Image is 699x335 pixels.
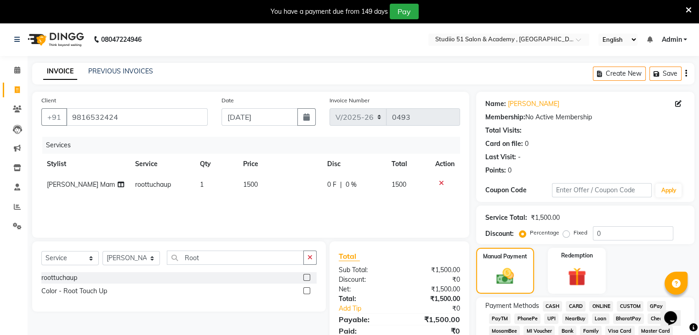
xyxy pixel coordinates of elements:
div: Color - Root Touch Up [41,286,107,296]
span: 1 [200,180,204,189]
img: logo [23,27,86,52]
span: 1500 [243,180,258,189]
div: Net: [332,285,399,294]
label: Date [222,96,234,105]
iframe: chat widget [660,298,690,326]
span: [PERSON_NAME] Mam [47,180,115,189]
span: BharatPay [613,313,644,324]
div: Total: [332,294,399,304]
span: CARD [566,301,585,312]
span: roottuchaup [135,180,171,189]
th: Total [386,154,430,174]
span: 0 % [346,180,357,190]
div: Payable: [332,314,399,325]
b: 08047224946 [101,27,142,52]
span: UPI [544,313,558,324]
div: Discount: [332,275,399,285]
div: 0 [508,166,511,175]
button: +91 [41,108,67,126]
div: Services [42,137,467,154]
label: Percentage [530,229,559,237]
th: Price [238,154,322,174]
span: ONLINE [589,301,613,312]
span: PayTM [489,313,511,324]
button: Save [649,67,682,81]
input: Search by Name/Mobile/Email/Code [66,108,208,126]
div: ₹1,500.00 [399,285,467,294]
div: Service Total: [485,213,527,223]
span: Cheque [648,313,671,324]
span: Admin [661,35,682,45]
button: Create New [593,67,646,81]
th: Service [130,154,194,174]
th: Disc [322,154,386,174]
img: _cash.svg [491,266,519,286]
button: Apply [655,184,682,197]
label: Client [41,96,56,105]
div: 0 [525,139,529,149]
a: [PERSON_NAME] [508,99,559,109]
span: 0 F [327,180,336,190]
th: Action [430,154,460,174]
span: 1500 [392,180,406,189]
div: roottuchaup [41,273,77,283]
label: Fixed [574,229,587,237]
span: GPay [647,301,666,312]
div: - [518,152,521,162]
div: No Active Membership [485,112,685,122]
div: Points: [485,166,506,175]
button: Pay [390,4,419,19]
a: Add Tip [332,304,410,313]
div: Discount: [485,229,514,239]
div: Total Visits: [485,126,522,135]
div: ₹1,500.00 [399,294,467,304]
div: Sub Total: [332,265,399,275]
span: Loan [592,313,609,324]
img: _gift.svg [562,265,592,288]
span: | [340,180,342,190]
div: Name: [485,99,506,109]
input: Enter Offer / Coupon Code [552,183,652,197]
th: Qty [194,154,238,174]
div: ₹0 [399,275,467,285]
a: INVOICE [43,63,77,80]
th: Stylist [41,154,130,174]
div: ₹1,500.00 [399,265,467,275]
span: PhonePe [514,313,540,324]
div: ₹0 [410,304,466,313]
label: Invoice Number [330,96,369,105]
label: Redemption [561,251,593,260]
div: ₹1,500.00 [531,213,560,223]
input: Search or Scan [167,251,304,265]
span: Total [339,251,360,261]
div: Card on file: [485,139,523,149]
span: Payment Methods [485,301,539,311]
div: Last Visit: [485,152,516,162]
div: ₹1,500.00 [399,314,467,325]
span: CASH [543,301,563,312]
span: CUSTOM [617,301,643,312]
span: NearBuy [562,313,588,324]
a: PREVIOUS INVOICES [88,67,153,75]
div: Membership: [485,112,525,122]
label: Manual Payment [483,252,527,261]
div: Coupon Code [485,185,552,195]
div: You have a payment due from 149 days [271,7,388,17]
